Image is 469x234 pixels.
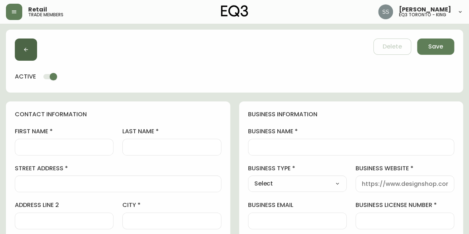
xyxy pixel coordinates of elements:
[122,201,221,209] label: city
[122,127,221,136] label: last name
[28,7,47,13] span: Retail
[356,164,454,173] label: business website
[221,5,248,17] img: logo
[248,127,455,136] label: business name
[15,201,113,209] label: address line 2
[417,39,454,55] button: Save
[248,110,455,118] h4: business information
[378,4,393,19] img: f1b6f2cda6f3b51f95337c5892ce6799
[248,201,347,209] label: business email
[15,164,221,173] label: street address
[399,13,446,17] h5: eq3 toronto - king
[15,127,113,136] label: first name
[356,201,454,209] label: business license number
[15,73,36,81] h4: active
[399,7,451,13] span: [PERSON_NAME]
[428,43,443,51] span: Save
[15,110,221,118] h4: contact information
[362,180,448,187] input: https://www.designshop.com
[248,164,347,173] label: business type
[28,13,63,17] h5: trade members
